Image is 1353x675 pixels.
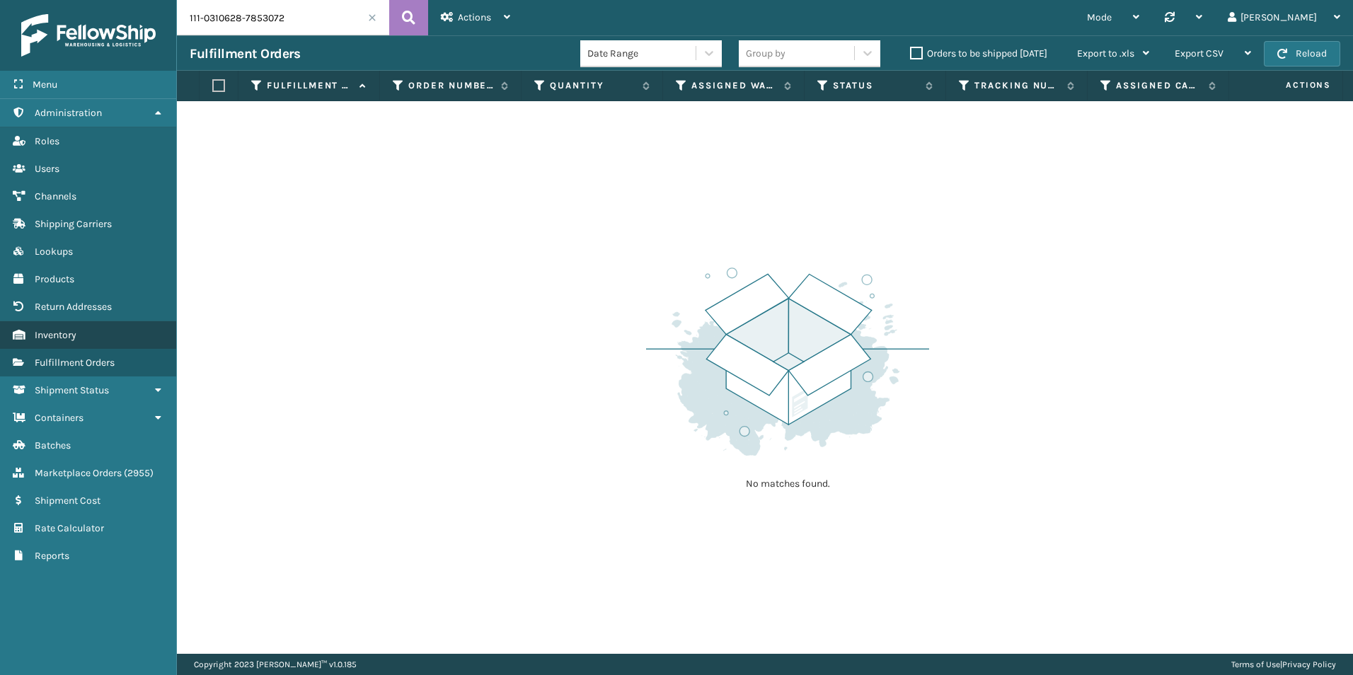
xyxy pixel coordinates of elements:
span: Reports [35,550,69,562]
span: Containers [35,412,84,424]
h3: Fulfillment Orders [190,45,300,62]
div: Group by [746,46,785,61]
span: Export to .xls [1077,47,1134,59]
label: Quantity [550,79,635,92]
span: Actions [1241,74,1340,97]
span: Return Addresses [35,301,112,313]
span: Menu [33,79,57,91]
span: Batches [35,439,71,451]
label: Orders to be shipped [DATE] [910,47,1047,59]
label: Tracking Number [974,79,1060,92]
span: ( 2955 ) [124,467,154,479]
span: Users [35,163,59,175]
a: Privacy Policy [1282,659,1336,669]
button: Reload [1264,41,1340,67]
span: Inventory [35,329,76,341]
span: Administration [35,107,102,119]
span: Lookups [35,246,73,258]
label: Order Number [408,79,494,92]
label: Fulfillment Order Id [267,79,352,92]
div: Date Range [587,46,697,61]
span: Fulfillment Orders [35,357,115,369]
span: Shipping Carriers [35,218,112,230]
label: Assigned Warehouse [691,79,777,92]
label: Assigned Carrier Service [1116,79,1202,92]
div: | [1231,654,1336,675]
span: Mode [1087,11,1112,23]
span: Channels [35,190,76,202]
p: Copyright 2023 [PERSON_NAME]™ v 1.0.185 [194,654,357,675]
a: Terms of Use [1231,659,1280,669]
label: Status [833,79,919,92]
span: Marketplace Orders [35,467,122,479]
span: Shipment Status [35,384,109,396]
span: Export CSV [1175,47,1224,59]
span: Shipment Cost [35,495,100,507]
span: Rate Calculator [35,522,104,534]
span: Products [35,273,74,285]
span: Actions [458,11,491,23]
span: Roles [35,135,59,147]
img: logo [21,14,156,57]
